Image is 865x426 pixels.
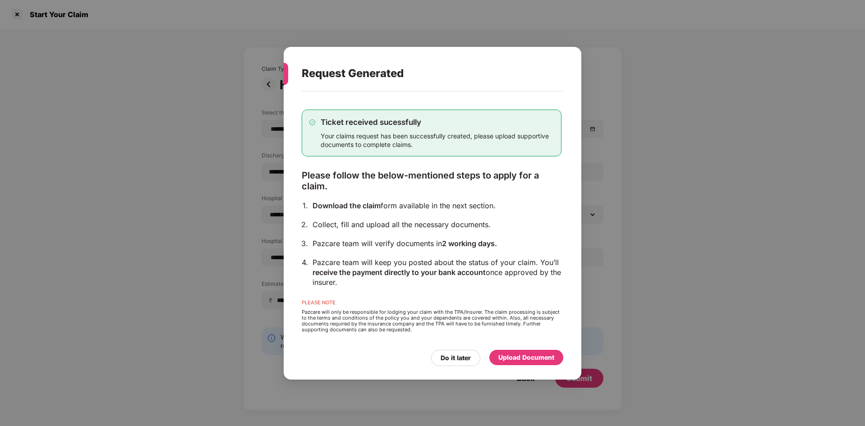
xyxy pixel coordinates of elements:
[302,169,561,191] div: Please follow the below-mentioned steps to apply for a claim.
[302,309,561,332] div: Pazcare will only be responsible for lodging your claim with the TPA/Insurer. The claim processin...
[301,238,308,248] div: 3.
[313,200,561,210] div: form available in the next section.
[302,56,542,91] div: Request Generated
[313,219,561,229] div: Collect, fill and upload all the necessary documents.
[442,238,497,247] span: 2 working days.
[302,257,308,267] div: 4.
[441,353,471,362] div: Do it later
[498,352,554,362] div: Upload Document
[321,131,554,148] div: Your claims request has been successfully created, please upload supportive documents to complete...
[321,117,554,127] div: Ticket received sucessfully
[313,201,381,210] span: Download the claim
[301,219,308,229] div: 2.
[303,200,308,210] div: 1.
[302,299,561,309] div: PLEASE NOTE
[313,267,486,276] span: receive the payment directly to your bank account
[309,119,315,125] img: svg+xml;base64,PHN2ZyB4bWxucz0iaHR0cDovL3d3dy53My5vcmcvMjAwMC9zdmciIHdpZHRoPSIxMy4zMzMiIGhlaWdodD...
[313,257,561,287] div: Pazcare team will keep you posted about the status of your claim. You’ll once approved by the ins...
[313,238,561,248] div: Pazcare team will verify documents in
